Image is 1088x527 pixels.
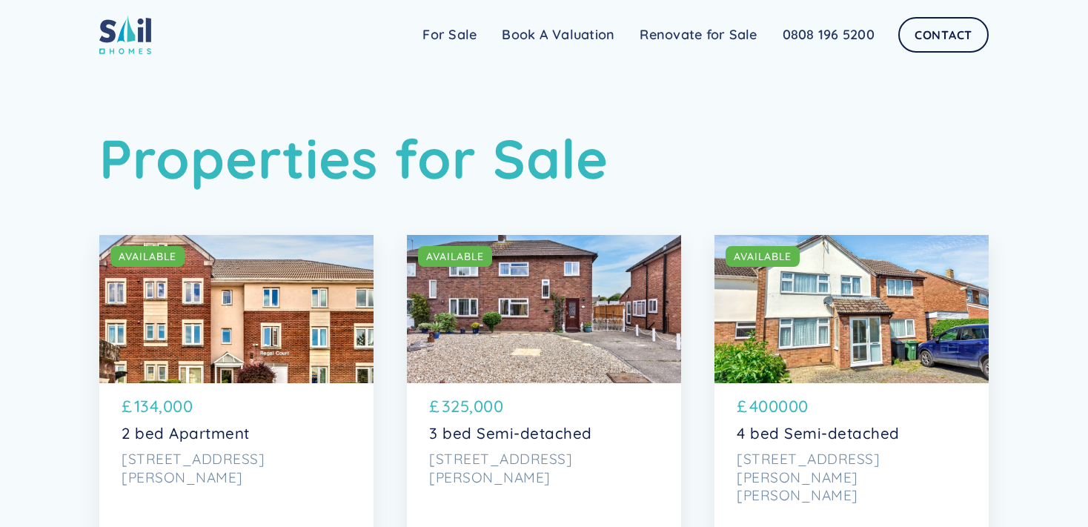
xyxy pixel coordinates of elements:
[99,126,989,191] h1: Properties for Sale
[410,20,489,50] a: For Sale
[489,20,627,50] a: Book A Valuation
[627,20,769,50] a: Renovate for Sale
[442,394,504,419] p: 325,000
[426,249,484,264] div: AVAILABLE
[737,450,966,505] p: [STREET_ADDRESS][PERSON_NAME][PERSON_NAME]
[737,394,748,419] p: £
[734,249,792,264] div: AVAILABLE
[99,15,151,54] img: sail home logo colored
[770,20,887,50] a: 0808 196 5200
[122,424,351,443] p: 2 bed Apartment
[134,394,193,419] p: 134,000
[122,394,133,419] p: £
[429,450,659,487] p: [STREET_ADDRESS][PERSON_NAME]
[122,450,351,487] p: [STREET_ADDRESS][PERSON_NAME]
[119,249,176,264] div: AVAILABLE
[429,394,440,419] p: £
[737,424,966,443] p: 4 bed Semi-detached
[429,424,659,443] p: 3 bed Semi-detached
[898,17,989,53] a: Contact
[749,394,809,419] p: 400000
